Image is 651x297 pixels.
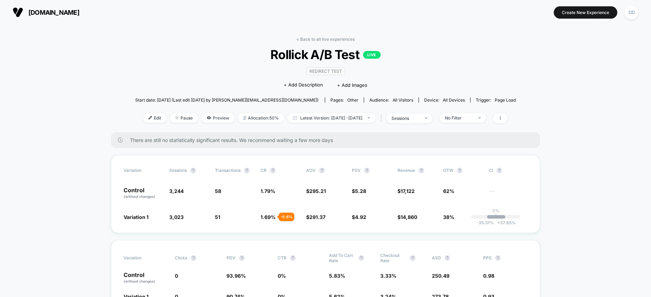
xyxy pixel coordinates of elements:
span: Checkout Rate [380,253,406,263]
p: LIVE [363,51,381,59]
span: 38% [443,214,454,220]
img: calendar [293,116,297,120]
button: DD [623,5,640,20]
span: PDV [226,255,236,260]
span: 295.21 [309,188,326,194]
span: PPS [483,255,492,260]
span: 93.96 % [226,273,246,279]
span: $ [352,188,366,194]
span: Clicks [175,255,187,260]
span: Sessions [169,168,187,173]
span: 0.98 [483,273,494,279]
div: sessions [392,116,420,121]
span: Preview [202,113,235,123]
button: ? [290,255,296,261]
img: end [368,117,370,118]
span: + [497,220,500,225]
span: Pause [170,113,198,123]
span: $ [397,188,415,194]
span: 3.33 % [380,273,396,279]
span: Revenue [397,168,415,173]
p: Control [124,187,162,199]
span: OTW [443,168,482,173]
img: edit [149,116,152,120]
span: Latest Version: [DATE] - [DATE] [288,113,375,123]
span: Start date: [DATE] (Last edit [DATE] by [PERSON_NAME][EMAIL_ADDRESS][DOMAIN_NAME]) [135,97,318,103]
img: end [425,117,427,119]
img: end [175,116,179,120]
span: 291.37 [309,214,325,220]
button: ? [190,168,196,173]
span: Add To Cart Rate [329,253,355,263]
span: Transactions [215,168,241,173]
span: Variation [124,253,162,263]
img: rebalance [243,116,246,120]
span: 1.79 % [261,188,275,194]
span: Variation [124,168,162,173]
span: (without changes) [124,279,155,283]
a: < Back to all live experiences [296,37,355,42]
span: $ [397,214,417,220]
span: 14,860 [401,214,417,220]
button: Create New Experience [554,6,617,19]
button: ? [239,255,245,261]
span: Page Load [495,97,516,103]
span: | [379,113,386,123]
span: 3,023 [169,214,184,220]
span: + Add Images [337,82,367,88]
span: $ [306,214,325,220]
span: 4.92 [355,214,366,220]
span: 17,122 [401,188,415,194]
span: Edit [143,113,166,123]
span: 62% [443,188,454,194]
button: ? [497,168,502,173]
span: CI [489,168,527,173]
button: ? [191,255,196,261]
div: - 5.6 % [279,213,294,221]
span: 37.65 % [494,220,516,225]
div: Pages: [330,97,359,103]
span: Variation 1 [124,214,149,220]
button: ? [364,168,370,173]
span: 5.28 [355,188,366,194]
span: AOV [306,168,316,173]
button: ? [495,255,501,261]
button: [DOMAIN_NAME] [11,7,81,18]
span: 5.83 % [329,273,345,279]
span: $ [306,188,326,194]
span: 3,244 [169,188,184,194]
div: Audience: [369,97,413,103]
span: Device: [419,97,470,103]
button: ? [270,168,276,173]
span: 250.49 [432,273,449,279]
span: 58 [215,188,221,194]
button: ? [445,255,450,261]
span: -35.51 % [476,220,494,225]
span: PSV [352,168,361,173]
p: Control [124,272,168,284]
span: other [347,97,359,103]
span: ASD [432,255,441,260]
button: ? [244,168,250,173]
span: Allocation: 50% [238,113,284,123]
button: ? [359,255,364,261]
span: $ [352,214,366,220]
span: (without changes) [124,194,155,199]
button: ? [419,168,424,173]
button: ? [457,168,462,173]
img: end [478,117,481,118]
span: all devices [443,97,465,103]
span: CR [261,168,267,173]
span: --- [489,189,527,199]
div: DD [625,6,638,19]
button: ? [410,255,415,261]
span: Rollick A/B Test [154,47,497,62]
span: There are still no statistically significant results. We recommend waiting a few more days [130,137,526,143]
p: | [495,213,497,219]
span: Redirect Test [306,67,345,75]
span: 0 [175,273,178,279]
img: Visually logo [13,7,23,18]
button: ? [319,168,325,173]
div: Trigger: [476,97,516,103]
p: 0% [492,208,499,213]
